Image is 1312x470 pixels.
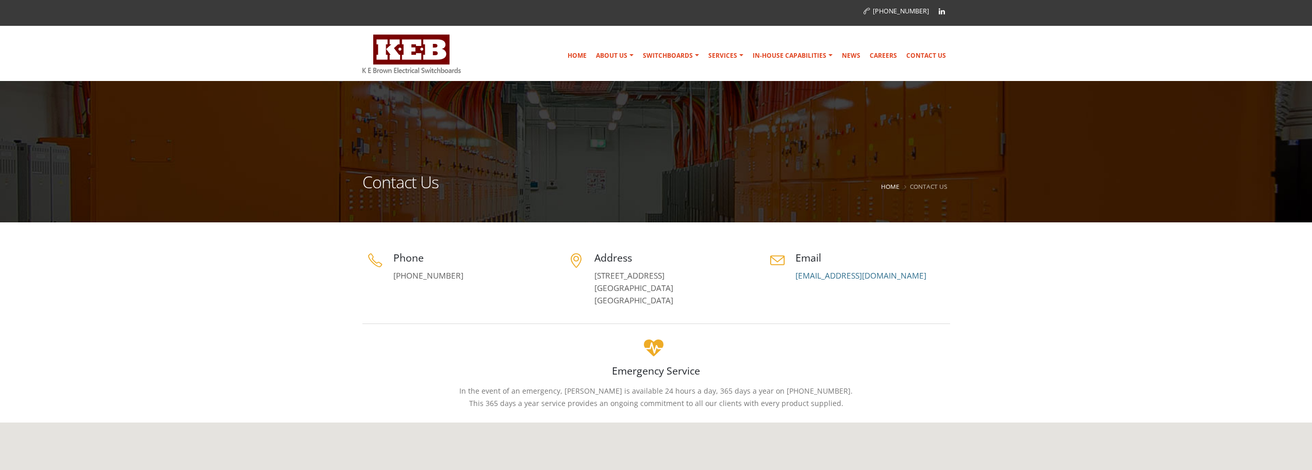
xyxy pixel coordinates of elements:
[362,35,461,73] img: K E Brown Electrical Switchboards
[795,251,950,265] h4: Email
[594,270,673,306] a: [STREET_ADDRESS][GEOGRAPHIC_DATA][GEOGRAPHIC_DATA]
[863,7,929,15] a: [PHONE_NUMBER]
[393,251,548,265] h4: Phone
[838,45,865,66] a: News
[866,45,901,66] a: Careers
[362,174,439,203] h1: Contact Us
[594,251,749,265] h4: Address
[563,45,591,66] a: Home
[393,270,463,281] a: [PHONE_NUMBER]
[902,180,948,193] li: Contact Us
[592,45,638,66] a: About Us
[362,364,950,378] h4: Emergency Service
[902,45,950,66] a: Contact Us
[934,4,950,19] a: Linkedin
[639,45,703,66] a: Switchboards
[704,45,748,66] a: Services
[881,182,900,190] a: Home
[795,270,926,281] a: [EMAIL_ADDRESS][DOMAIN_NAME]
[362,385,950,410] p: In the event of an emergency, [PERSON_NAME] is available 24 hours a day, 365 days a year on [PHON...
[749,45,837,66] a: In-house Capabilities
